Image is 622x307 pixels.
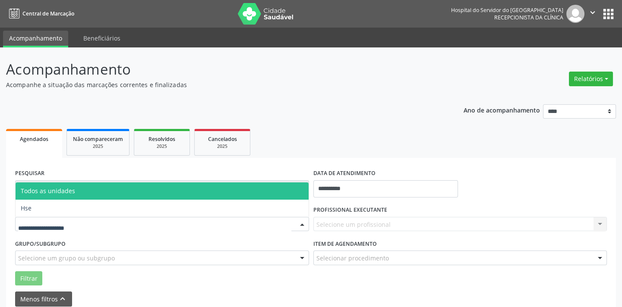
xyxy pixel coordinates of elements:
[22,10,74,17] span: Central de Marcação
[208,135,237,143] span: Cancelados
[451,6,563,14] div: Hospital do Servidor do [GEOGRAPHIC_DATA]
[569,72,613,86] button: Relatórios
[494,14,563,21] span: Recepcionista da clínica
[21,204,32,212] span: Hse
[601,6,616,22] button: apps
[15,237,66,251] label: Grupo/Subgrupo
[140,143,183,150] div: 2025
[15,291,72,307] button: Menos filtroskeyboard_arrow_up
[73,143,123,150] div: 2025
[584,5,601,23] button: 
[464,104,540,115] p: Ano de acompanhamento
[3,31,68,47] a: Acompanhamento
[313,204,387,217] label: PROFISSIONAL EXECUTANTE
[148,135,175,143] span: Resolvidos
[58,294,67,304] i: keyboard_arrow_up
[73,135,123,143] span: Não compareceram
[18,254,115,263] span: Selecione um grupo ou subgrupo
[15,271,42,286] button: Filtrar
[566,5,584,23] img: img
[6,59,433,80] p: Acompanhamento
[20,135,48,143] span: Agendados
[201,143,244,150] div: 2025
[77,31,126,46] a: Beneficiários
[588,8,597,17] i: 
[6,80,433,89] p: Acompanhe a situação das marcações correntes e finalizadas
[15,167,44,180] label: PESQUISAR
[6,6,74,21] a: Central de Marcação
[316,254,389,263] span: Selecionar procedimento
[313,237,377,251] label: Item de agendamento
[313,167,376,180] label: DATA DE ATENDIMENTO
[21,187,75,195] span: Todos as unidades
